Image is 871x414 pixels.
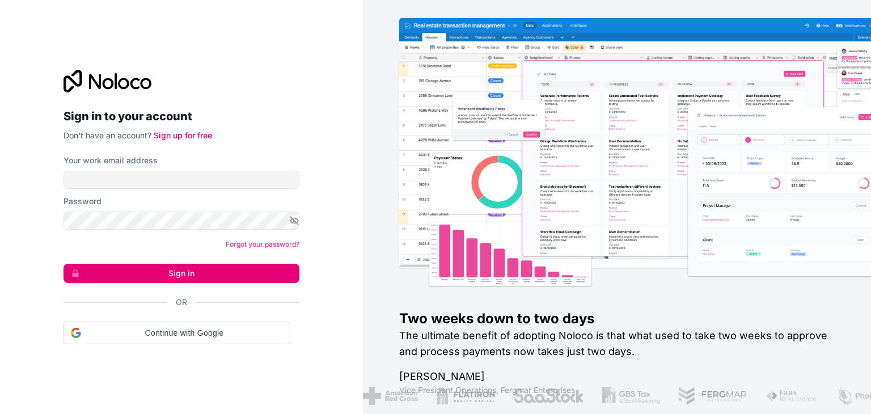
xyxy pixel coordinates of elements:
[64,106,299,126] h2: Sign in to your account
[399,385,835,396] h1: Vice President Operations , Fergmar Enterprises
[399,310,835,328] h1: Two weeks down to two days
[154,130,212,140] a: Sign up for free
[399,369,835,385] h1: [PERSON_NAME]
[362,387,417,405] img: /assets/american-red-cross-BAupjrZR.png
[64,212,299,230] input: Password
[64,322,290,344] div: Continue with Google
[64,155,158,166] label: Your work email address
[64,171,299,189] input: Email address
[64,196,102,207] label: Password
[64,130,151,140] span: Don't have an account?
[226,240,299,248] a: Forgot your password?
[64,264,299,283] button: Sign in
[399,328,835,360] h2: The ultimate benefit of adopting Noloco is that what used to take two weeks to approve and proces...
[86,327,283,339] span: Continue with Google
[176,297,187,308] span: Or
[58,343,296,368] iframe: Sign in with Google Button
